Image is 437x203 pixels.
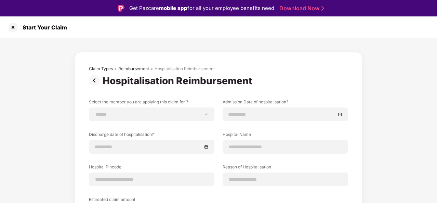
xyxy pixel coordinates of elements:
label: Admission Date of hospitalisation? [223,99,348,107]
div: Reimbursement [118,66,149,72]
label: Hospital Pincode [89,164,214,173]
label: Reason of Hospitalisation [223,164,348,173]
label: Discharge date of hospitalisation? [89,131,214,140]
img: Stroke [321,5,324,12]
label: Select the member you are applying this claim for ? [89,99,214,107]
img: Logo [118,5,124,12]
div: > [150,66,153,72]
label: Hospital Name [223,131,348,140]
img: svg+xml;base64,PHN2ZyBpZD0iUHJldi0zMngzMiIgeG1sbnM9Imh0dHA6Ly93d3cudzMub3JnLzIwMDAvc3ZnIiB3aWR0aD... [89,75,103,86]
div: Hospitalisation Reimbursement [155,66,215,72]
a: Download Now [279,5,322,12]
div: Start Your Claim [18,24,67,31]
div: Hospitalisation Reimbursement [103,75,255,87]
strong: mobile app [159,5,187,11]
div: Get Pazcare for all your employee benefits need [129,4,274,12]
div: Claim Types [89,66,113,72]
div: > [114,66,117,72]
